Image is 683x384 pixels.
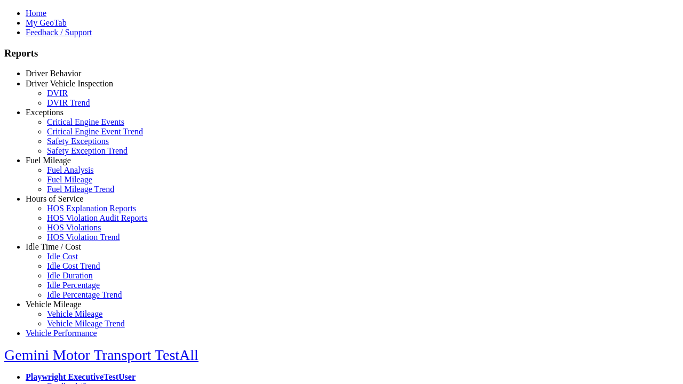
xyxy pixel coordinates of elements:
[47,185,114,194] a: Fuel Mileage Trend
[26,242,81,251] a: Idle Time / Cost
[4,47,679,59] h3: Reports
[47,204,136,213] a: HOS Explanation Reports
[47,89,68,98] a: DVIR
[47,281,100,290] a: Idle Percentage
[26,156,71,165] a: Fuel Mileage
[47,146,128,155] a: Safety Exception Trend
[26,372,136,381] a: Playwright ExecutiveTestUser
[47,117,124,126] a: Critical Engine Events
[47,213,148,222] a: HOS Violation Audit Reports
[47,271,93,280] a: Idle Duration
[47,261,100,270] a: Idle Cost Trend
[26,108,63,117] a: Exceptions
[26,329,97,338] a: Vehicle Performance
[26,69,81,78] a: Driver Behavior
[47,319,125,328] a: Vehicle Mileage Trend
[47,127,143,136] a: Critical Engine Event Trend
[47,233,120,242] a: HOS Violation Trend
[47,165,94,174] a: Fuel Analysis
[47,223,101,232] a: HOS Violations
[47,98,90,107] a: DVIR Trend
[47,252,78,261] a: Idle Cost
[47,290,122,299] a: Idle Percentage Trend
[4,347,198,363] a: Gemini Motor Transport TestAll
[26,194,83,203] a: Hours of Service
[26,18,67,27] a: My GeoTab
[47,175,92,184] a: Fuel Mileage
[26,300,81,309] a: Vehicle Mileage
[47,137,109,146] a: Safety Exceptions
[26,79,113,88] a: Driver Vehicle Inspection
[26,9,46,18] a: Home
[47,309,102,318] a: Vehicle Mileage
[26,28,92,37] a: Feedback / Support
